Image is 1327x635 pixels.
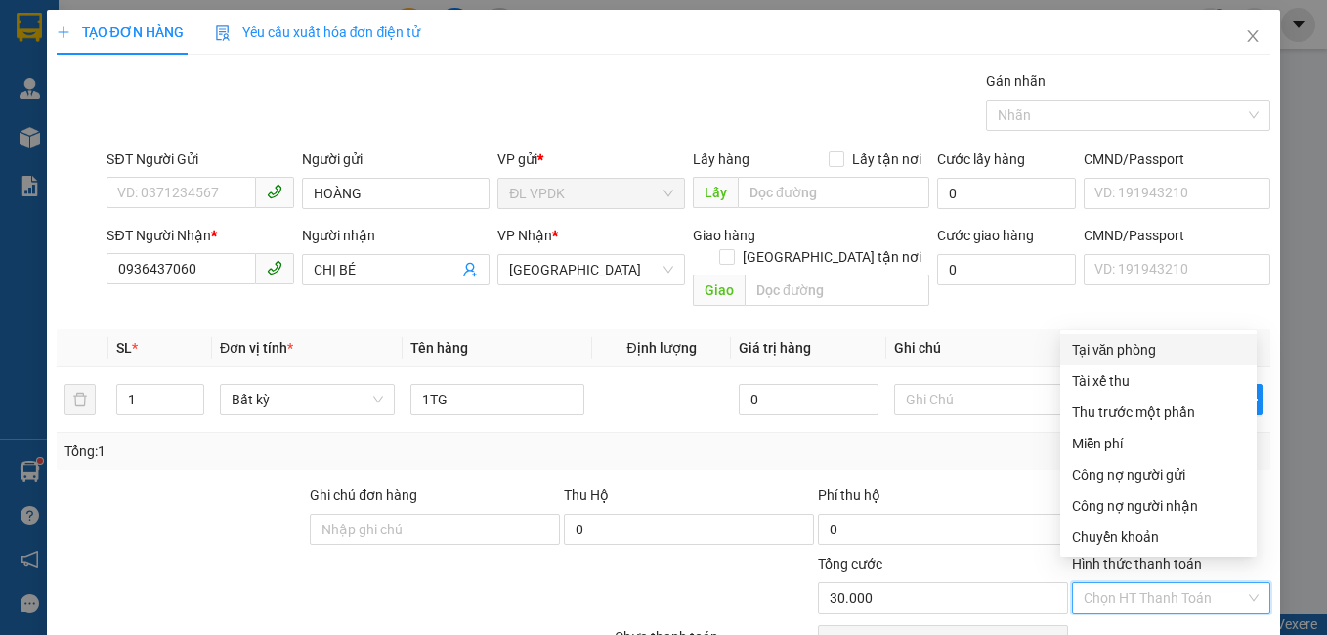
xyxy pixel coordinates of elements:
[693,275,745,306] span: Giao
[627,340,697,356] span: Định lượng
[462,262,478,277] span: user-add
[564,487,609,503] span: Thu Hộ
[1060,490,1257,522] div: Cước gửi hàng sẽ được ghi vào công nợ của người nhận
[57,25,70,39] span: plus
[509,255,673,284] span: ĐL Quận 1
[215,25,231,41] img: icon
[410,384,585,415] input: VD: Bàn, Ghế
[302,148,490,170] div: Người gửi
[497,228,552,243] span: VP Nhận
[1072,339,1245,360] div: Tại văn phòng
[107,148,294,170] div: SĐT Người Gửi
[1072,464,1245,486] div: Công nợ người gửi
[24,126,102,252] b: Phúc An Express
[120,28,193,120] b: Gửi khách hàng
[1245,28,1261,44] span: close
[886,329,1077,367] th: Ghi chú
[693,177,738,208] span: Lấy
[220,340,293,356] span: Đơn vị tính
[57,24,184,40] span: TẠO ĐƠN HÀNG
[1072,527,1245,548] div: Chuyển khoản
[310,487,417,503] label: Ghi chú đơn hàng
[735,246,929,268] span: [GEOGRAPHIC_DATA] tận nơi
[1225,10,1280,64] button: Close
[818,485,1068,514] div: Phí thu hộ
[1072,402,1245,423] div: Thu trước một phần
[937,178,1076,209] input: Cước lấy hàng
[937,254,1076,285] input: Cước giao hàng
[818,556,882,571] span: Tổng cước
[107,225,294,246] div: SĐT Người Nhận
[1084,225,1271,246] div: CMND/Passport
[509,179,673,208] span: ĐL VPDK
[164,93,269,117] li: (c) 2017
[693,228,755,243] span: Giao hàng
[302,225,490,246] div: Người nhận
[164,74,269,90] b: [DOMAIN_NAME]
[894,384,1069,415] input: Ghi Chú
[1072,495,1245,517] div: Công nợ người nhận
[1072,556,1202,571] label: Hình thức thanh toán
[693,151,749,167] span: Lấy hàng
[745,275,929,306] input: Dọc đường
[310,514,560,545] input: Ghi chú đơn hàng
[739,340,811,356] span: Giá trị hàng
[1060,459,1257,490] div: Cước gửi hàng sẽ được ghi vào công nợ của người gửi
[24,24,122,122] img: logo.jpg
[410,340,468,356] span: Tên hàng
[738,177,929,208] input: Dọc đường
[937,228,1034,243] label: Cước giao hàng
[844,148,929,170] span: Lấy tận nơi
[64,441,514,462] div: Tổng: 1
[267,260,282,275] span: phone
[1072,433,1245,454] div: Miễn phí
[1084,148,1271,170] div: CMND/Passport
[1072,370,1245,392] div: Tài xế thu
[267,184,282,199] span: phone
[215,24,421,40] span: Yêu cầu xuất hóa đơn điện tử
[232,385,383,414] span: Bất kỳ
[937,151,1025,167] label: Cước lấy hàng
[116,340,132,356] span: SL
[986,73,1046,89] label: Gán nhãn
[212,24,259,71] img: logo.jpg
[497,148,685,170] div: VP gửi
[64,384,96,415] button: delete
[739,384,878,415] input: 0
